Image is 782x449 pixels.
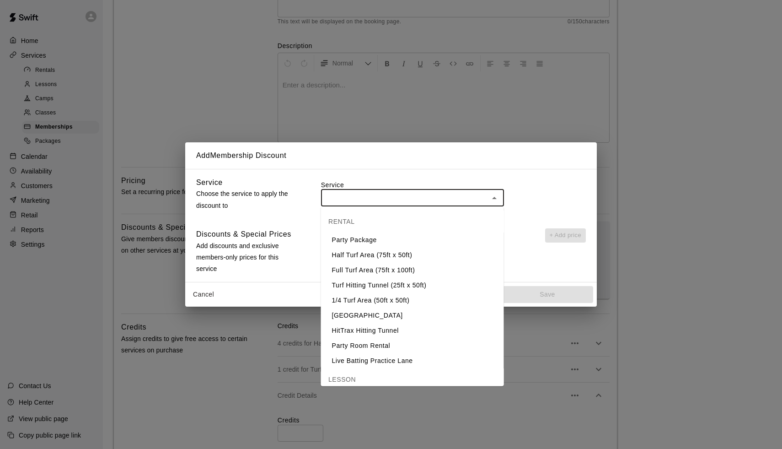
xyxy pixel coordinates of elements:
li: Full Turf Area (75ft x 100ft) [321,263,504,278]
button: Close [488,192,501,205]
li: HitTrax Hitting Tunnel [321,323,504,338]
li: Party Room Rental [321,338,504,353]
label: Service [321,180,586,189]
div: RENTAL [321,211,504,233]
h6: Service [196,177,223,189]
p: Add discounts and exclusive members-only prices for this service [196,240,298,275]
h2: Add Membership Discount [185,142,597,169]
button: Cancel [189,286,218,303]
li: Turf Hitting Tunnel (25ft x 50ft) [321,278,504,293]
h6: Discounts & Special Prices [196,228,291,240]
div: LESSON [321,368,504,390]
li: Live Batting Practice Lane [321,353,504,368]
li: Half Turf Area (75ft x 50ft) [321,248,504,263]
li: 1/4 Turf Area (50ft x 50ft) [321,293,504,308]
li: [GEOGRAPHIC_DATA] [321,308,504,323]
p: Choose the service to apply the discount to [196,188,298,211]
li: Party Package [321,233,504,248]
